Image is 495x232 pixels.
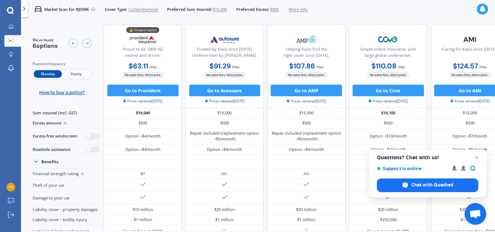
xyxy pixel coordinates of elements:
img: car.f15378c7a67c060ca3f3.svg [35,6,42,13]
img: Cove.webp [369,32,407,47]
span: 6 options [33,42,58,50]
div: Payment frequency [33,61,92,67]
span: Prices retrieved [DATE] [123,99,162,104]
div: Theft of your car [25,179,104,192]
div: Excess-free windscreen [25,128,104,144]
span: $15,000 [213,7,227,12]
div: Liability cover - bodily injury [25,215,104,225]
div: Option <$7/month [452,133,487,139]
div: Repair included (replacement option <$5/month) [272,130,341,142]
div: Helping Kiwis find the right cover since [DATE]. [272,46,340,61]
b: $124.57 [453,62,478,71]
button: Go to Cove [353,85,424,96]
span: Chat with Quashed [411,182,453,188]
span: Preferred Excess: [236,7,269,12]
span: Prices retrieved [DATE] [205,99,244,104]
div: $20 million [378,207,399,212]
span: / mo [398,64,405,69]
span: No extra fees, direct price. [367,72,409,77]
div: $1 million [461,217,479,223]
div: $500 [186,118,264,128]
span: / mo [316,64,324,69]
div: 💰 Cheapest option [126,27,159,33]
div: $14,040 [104,108,182,118]
div: $500 [349,118,427,128]
div: Proud to be 100% NZ owned and driven. [109,46,177,61]
b: $107.86 [289,62,315,71]
span: / mo [149,64,157,69]
div: Chat with Quashed [377,178,478,192]
div: $1 million [134,217,152,223]
div: Damage to your car [25,192,104,204]
img: f18feda1241e5e2153e6b7b3f4cd6f9f [7,183,15,191]
div: $20 million [214,207,235,212]
span: Preferred Sum Insured: [167,7,212,12]
div: Option <$4/month [207,147,242,152]
button: Go to Provident [107,85,179,96]
div: Option <$10/month [370,133,407,139]
span: Monthly [34,70,62,78]
span: No extra fees, direct price. [285,72,328,77]
span: Yearly [62,70,90,78]
span: No extra fees, direct price. [449,72,491,77]
span: / mo [479,64,487,69]
span: Questions? Chat with us! [377,155,478,160]
span: Prices retrieved [DATE] [287,99,326,104]
div: $500 [267,118,346,128]
div: Roadside assistance [25,144,104,155]
span: Cover Type: [105,7,127,12]
div: $14,105 [349,108,427,118]
span: No extra fees, direct price. [122,72,164,77]
span: How to buy a policy? [39,89,85,95]
img: Provident.png [124,32,162,47]
span: More info [289,7,308,12]
div: Option <$4/month [371,147,406,152]
img: AMP.webp [287,32,326,47]
div: Option <$4/month [125,133,161,139]
div: Sum insured (incl. GST) [25,108,104,118]
div: $20 million [459,207,480,212]
span: Support is online [377,166,447,171]
div: Option <$4/month [125,147,161,152]
span: / mo [232,64,240,69]
div: Repair included (replacement option <$5/month) [190,130,259,142]
div: $10 million [133,207,153,212]
div: Open chat [465,203,486,225]
p: Market Scan for RJD696 [44,7,89,12]
span: We've found [33,38,58,43]
b: $110.08 [371,62,396,71]
div: Benefits [41,159,59,164]
div: Option <$4/month [289,147,324,152]
div: $15,000 [186,108,264,118]
button: Go to AMP [271,85,342,96]
div: $1 million [297,217,316,223]
div: Financial strength rating [25,169,104,179]
b: $63.11 [129,62,148,71]
div: Liability cover - property damages [25,204,104,215]
div: Simple online insurance, with large global underwriter. [354,46,422,61]
div: Excess amount [25,118,104,128]
img: AMI-text-1.webp [451,32,489,47]
img: Autosure.webp [205,32,244,47]
div: Option <$5/month [452,147,487,152]
div: B+ [141,171,145,177]
div: $250,000 [380,217,396,223]
div: AA- [303,171,310,177]
span: Close chat [472,153,481,162]
div: $500 [104,118,182,128]
span: Comprehensive [128,7,158,12]
span: No extra fees, direct price. [203,72,246,77]
span: $500 [270,7,279,12]
b: $91.29 [209,62,231,71]
button: Go to Autosure [189,85,261,96]
span: Prices retrieved [DATE] [369,99,408,104]
div: AA- [221,171,228,177]
div: $15,000 [267,108,346,118]
div: Trusted by Kiwis since [DATE]. Underwritten by [PERSON_NAME]. [191,46,259,61]
span: Prices retrieved [DATE] [450,99,490,104]
div: $1 million [215,217,234,223]
div: $20 million [296,207,317,212]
